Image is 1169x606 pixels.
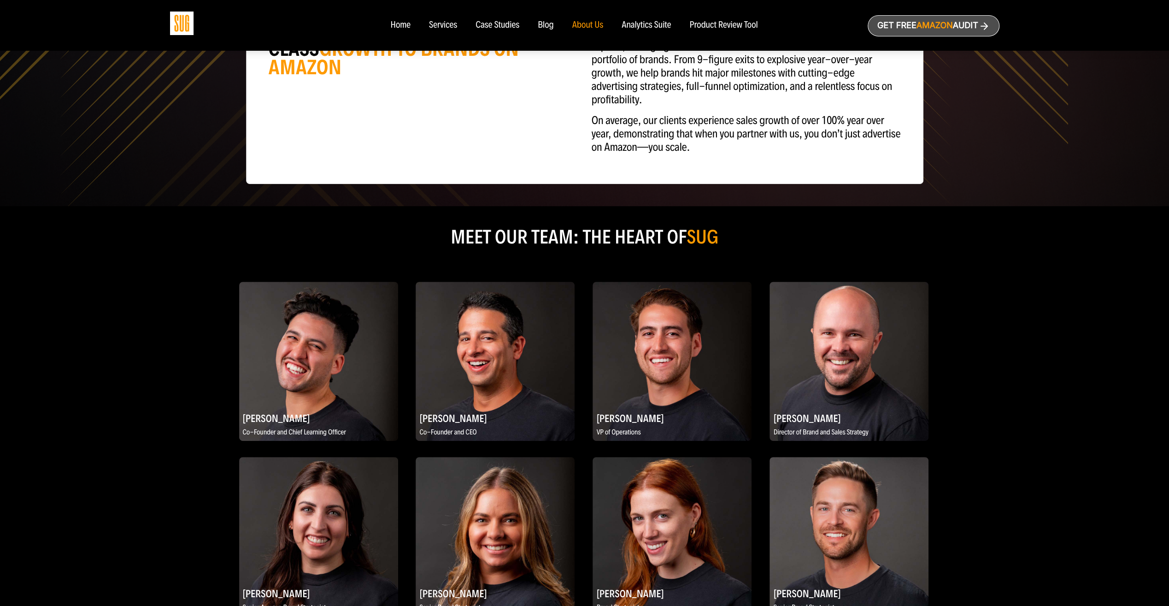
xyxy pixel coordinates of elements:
[239,584,398,602] h2: [PERSON_NAME]
[770,282,928,441] img: Brett Vetter, Director of Brand and Sales Strategy
[770,427,928,439] p: Director of Brand and Sales Strategy
[593,427,752,439] p: VP of Operations
[429,20,457,30] a: Services
[476,20,519,30] a: Case Studies
[592,114,901,154] p: On average, our clients experience sales growth of over 100% year over year, demonstrating that w...
[770,584,928,602] h2: [PERSON_NAME]
[868,15,999,36] a: Get freeAmazonAudit
[687,225,718,249] span: SUG
[390,20,410,30] a: Home
[170,12,194,35] img: Sug
[416,427,575,439] p: Co-Founder and CEO
[538,20,554,30] a: Blog
[622,20,671,30] a: Analytics Suite
[416,409,575,427] h2: [PERSON_NAME]
[416,282,575,441] img: Evan Kesner, Co-Founder and CEO
[416,584,575,602] h2: [PERSON_NAME]
[593,282,752,441] img: Marco Tejada, VP of Operations
[593,409,752,427] h2: [PERSON_NAME]
[770,409,928,427] h2: [PERSON_NAME]
[239,409,398,427] h2: [PERSON_NAME]
[269,3,578,77] div: STRAIGHT UP GROWTH SPECIALIZES IN DELIVERING GROWTH TO BRANDS ON AMAZON
[689,20,758,30] a: Product Review Tool
[239,282,398,441] img: Daniel Tejada, Co-Founder and Chief Learning Officer
[592,26,901,107] p: Since then, Straight Up Growth has expanded into a team of over 30 experts, managing more than $1...
[239,427,398,439] p: Co-Founder and Chief Learning Officer
[593,584,752,602] h2: [PERSON_NAME]
[916,21,952,30] span: Amazon
[572,20,604,30] a: About Us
